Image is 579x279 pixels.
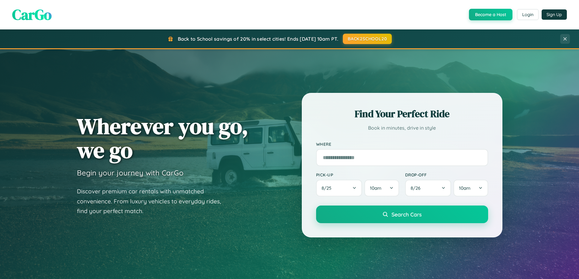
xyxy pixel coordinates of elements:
button: BACK2SCHOOL20 [343,34,392,44]
span: 10am [459,185,470,191]
button: 10am [364,180,399,196]
span: 8 / 26 [411,185,423,191]
button: 8/26 [405,180,451,196]
h1: Wherever you go, we go [77,114,248,162]
p: Book in minutes, drive in style [316,124,488,132]
label: Where [316,141,488,147]
button: Search Cars [316,206,488,223]
label: Drop-off [405,172,488,177]
button: 10am [453,180,488,196]
span: CarGo [12,5,52,25]
p: Discover premium car rentals with unmatched convenience. From luxury vehicles to everyday rides, ... [77,186,229,216]
span: Back to School savings of 20% in select cities! Ends [DATE] 10am PT. [178,36,338,42]
label: Pick-up [316,172,399,177]
button: Sign Up [542,9,567,20]
h3: Begin your journey with CarGo [77,168,184,177]
button: 8/25 [316,180,362,196]
h2: Find Your Perfect Ride [316,107,488,121]
span: Search Cars [391,211,422,218]
button: Login [517,9,539,20]
button: Become a Host [469,9,512,20]
span: 8 / 25 [322,185,334,191]
span: 10am [370,185,381,191]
